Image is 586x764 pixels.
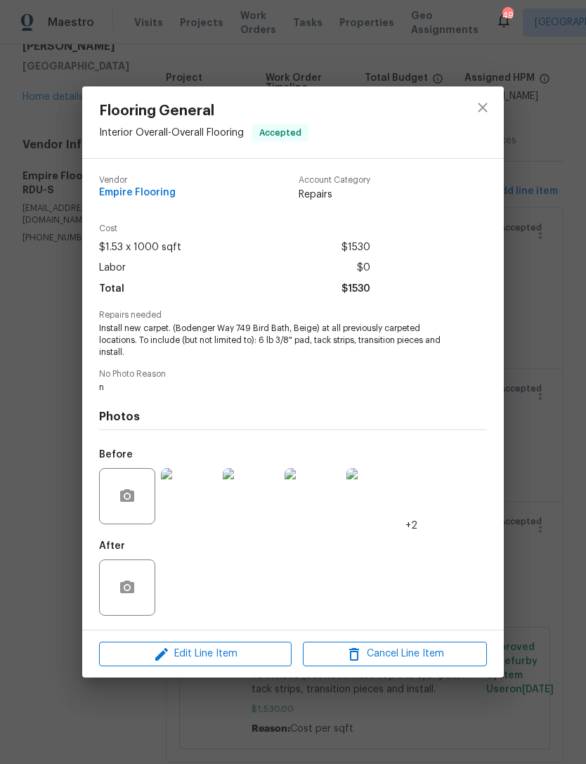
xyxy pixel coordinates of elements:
[99,642,292,666] button: Edit Line Item
[299,176,370,185] span: Account Category
[99,311,487,320] span: Repairs needed
[303,642,487,666] button: Cancel Line Item
[99,410,487,424] h4: Photos
[502,8,512,22] div: 49
[99,450,133,460] h5: Before
[341,279,370,299] span: $1530
[341,238,370,258] span: $1530
[99,258,126,278] span: Labor
[99,188,176,198] span: Empire Flooring
[357,258,370,278] span: $0
[99,176,176,185] span: Vendor
[99,323,448,358] span: Install new carpet. (Bodenger Way 749 Bird Bath, Beige) at all previously carpeted locations. To ...
[254,126,307,140] span: Accepted
[103,645,287,663] span: Edit Line Item
[99,128,244,138] span: Interior Overall - Overall Flooring
[99,370,487,379] span: No Photo Reason
[99,238,181,258] span: $1.53 x 1000 sqft
[99,279,124,299] span: Total
[99,541,125,551] h5: After
[405,519,417,533] span: +2
[299,188,370,202] span: Repairs
[99,382,448,394] span: n
[99,224,370,233] span: Cost
[466,91,500,124] button: close
[99,103,308,119] span: Flooring General
[307,645,483,663] span: Cancel Line Item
